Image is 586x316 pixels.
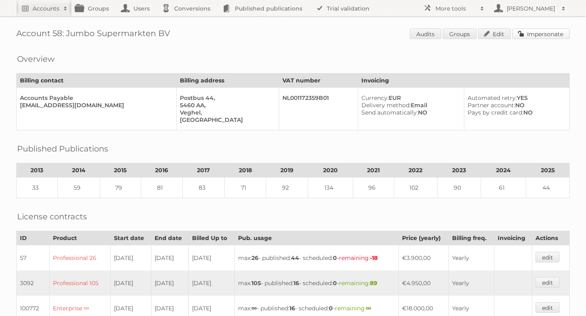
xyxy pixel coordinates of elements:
[17,74,177,88] th: Billing contact
[437,177,481,198] td: 90
[399,245,449,271] td: €3.900,00
[526,177,570,198] td: 44
[17,177,58,198] td: 33
[291,254,299,262] strong: 44
[370,279,377,287] strong: 89
[50,271,111,296] td: Professional 105
[234,231,398,245] th: Pub. usage
[17,143,108,155] h2: Published Publications
[468,102,563,109] div: NO
[468,94,517,102] span: Automated retry:
[189,271,235,296] td: [DATE]
[224,177,266,198] td: 71
[111,271,151,296] td: [DATE]
[353,177,394,198] td: 96
[361,102,457,109] div: Email
[17,231,50,245] th: ID
[50,245,111,271] td: Professional 26
[50,231,111,245] th: Product
[468,102,515,109] span: Partner account:
[394,163,437,177] th: 2022
[251,305,257,312] strong: ∞
[361,94,389,102] span: Currency:
[481,163,526,177] th: 2024
[494,231,532,245] th: Invoicing
[308,177,353,198] td: 134
[266,163,308,177] th: 2019
[57,177,100,198] td: 59
[435,4,476,13] h2: More tools
[532,231,569,245] th: Actions
[468,109,563,116] div: NO
[536,302,560,313] a: edit
[536,277,560,288] a: edit
[361,109,418,116] span: Send automatically:
[183,163,225,177] th: 2017
[399,271,449,296] td: €4.950,00
[224,163,266,177] th: 2018
[339,254,378,262] span: remaining:
[57,163,100,177] th: 2014
[361,109,457,116] div: NO
[289,305,295,312] strong: 16
[266,177,308,198] td: 92
[17,53,55,65] h2: Overview
[151,245,188,271] td: [DATE]
[370,254,378,262] strong: -18
[526,163,570,177] th: 2025
[251,279,261,287] strong: 105
[468,94,563,102] div: YES
[448,231,494,245] th: Billing freq.
[141,177,183,198] td: 81
[141,163,183,177] th: 2016
[17,163,58,177] th: 2013
[536,252,560,262] a: edit
[180,102,272,109] div: 5460 AA,
[16,28,570,41] h1: Account 58: Jumbo Supermarkten BV
[399,231,449,245] th: Price (yearly)
[394,177,437,198] td: 102
[251,254,258,262] strong: 26
[448,271,494,296] td: Yearly
[512,28,570,39] a: Impersonate
[353,163,394,177] th: 2021
[33,4,59,13] h2: Accounts
[17,210,87,223] h2: License contracts
[189,231,235,245] th: Billed Up to
[20,94,170,102] div: Accounts Payable
[443,28,477,39] a: Groups
[335,305,371,312] span: remaining:
[410,28,441,39] a: Audits
[279,74,358,88] th: VAT number
[481,177,526,198] td: 61
[293,279,299,287] strong: 16
[329,305,333,312] strong: 0
[361,102,411,109] span: Delivery method:
[100,163,141,177] th: 2015
[339,279,377,287] span: remaining:
[180,94,272,102] div: Postbus 44,
[180,116,272,123] div: [GEOGRAPHIC_DATA]
[505,4,558,13] h2: [PERSON_NAME]
[333,279,337,287] strong: 0
[151,231,188,245] th: End date
[183,177,225,198] td: 83
[111,245,151,271] td: [DATE]
[20,102,170,109] div: [EMAIL_ADDRESS][DOMAIN_NAME]
[448,245,494,271] td: Yearly
[17,245,50,271] td: 57
[234,245,398,271] td: max: - published: - scheduled: -
[100,177,141,198] td: 79
[189,245,235,271] td: [DATE]
[234,271,398,296] td: max: - published: - scheduled: -
[478,28,511,39] a: Edit
[366,305,371,312] strong: ∞
[180,109,272,116] div: Veghel,
[111,231,151,245] th: Start date
[151,271,188,296] td: [DATE]
[279,88,358,130] td: NL001172359B01
[176,74,279,88] th: Billing address
[361,94,457,102] div: EUR
[17,271,50,296] td: 3092
[308,163,353,177] th: 2020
